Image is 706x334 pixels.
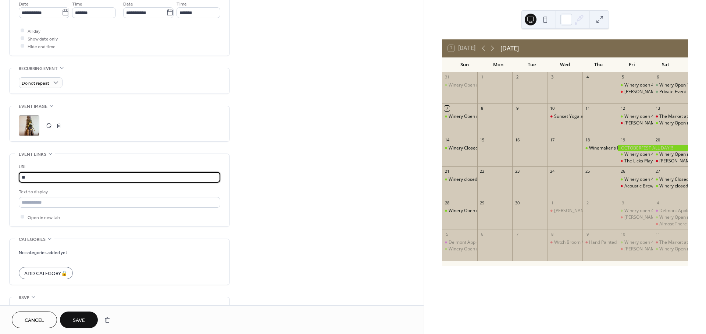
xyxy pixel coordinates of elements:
[655,169,660,174] div: 27
[444,74,450,80] div: 31
[653,89,688,95] div: Private Event - Winery Closed 4pm-10pm
[550,231,555,237] div: 8
[585,200,590,205] div: 2
[618,89,653,95] div: Shirley Dragovich is Gashouse Annie at Red Barn Winery on September 5th, 6-9pm.
[444,106,450,111] div: 7
[618,151,653,158] div: Winery open 4-10pm Live Music at 6pm
[479,231,485,237] div: 6
[25,317,44,324] span: Cancel
[449,176,546,183] div: Winery closed for Private Bridal Shower 12-4pm
[28,35,58,43] span: Show date only
[500,44,519,53] div: [DATE]
[653,176,688,183] div: Winery Closed for Special Event from 12-3
[655,200,660,205] div: 4
[653,221,688,227] div: Almost There band plays live from 3-6pm Saturday, October 4th at Red Barn Winery
[585,106,590,111] div: 11
[653,113,688,120] div: The Market at Red Barn Winery | Saturday, September 13th Noon - 4PM
[442,145,477,151] div: Winery Closed for private event 1:30-5
[19,188,219,196] div: Text to display
[653,246,688,252] div: Winery Open noon-10pm
[624,82,705,88] div: Winery open 4-10pm Live Music at 6pm
[618,208,653,214] div: Winery open 4-10pm Live Music at 6pm
[548,208,583,214] div: Sarah's Crystal Creations at Red Barn Winery Wednesday, October 1st at 6pm
[514,106,520,111] div: 9
[19,103,47,110] span: Event image
[444,137,450,143] div: 14
[624,176,705,183] div: Winery open 4-10pm Live Music at 6pm
[449,239,702,246] div: Delmont Apple 'n Arts Festival | [DATE] 11AM - 5PM at [GEOGRAPHIC_DATA] – [GEOGRAPHIC_DATA], [GEO...
[554,208,705,214] div: [PERSON_NAME]'s Crystal Creations at [GEOGRAPHIC_DATA] [DATE] 6pm
[19,163,219,171] div: URL
[479,106,485,111] div: 8
[653,214,688,221] div: Winery Open noon-10pm
[444,169,450,174] div: 21
[442,113,477,120] div: Winery Open noon-5pm
[618,82,653,88] div: Winery open 4-10pm Live Music at 6pm
[550,106,555,111] div: 10
[585,74,590,80] div: 4
[653,120,688,126] div: Winery Open noon-10pm
[442,208,477,214] div: Winery Open noon-5pm
[514,169,520,174] div: 23
[618,113,653,120] div: Winery open 4-10pm Live Music at 6pm
[653,239,688,246] div: The Market at Red Barn Winery | Saturday, October 11th Noon - 4PM
[620,137,625,143] div: 19
[624,208,705,214] div: Winery open 4-10pm Live Music at 6pm
[554,113,641,120] div: Sunset Yoga at [GEOGRAPHIC_DATA] 7pm
[548,113,583,120] div: Sunset Yoga at Red Barn Winery 7pm
[444,231,450,237] div: 5
[550,169,555,174] div: 24
[589,239,662,246] div: Hand Painted Coir Mat 6:30-8:30pm
[73,317,85,324] span: Save
[449,82,497,88] div: Winery Open noon-5pm
[620,169,625,174] div: 26
[449,145,527,151] div: Winery Closed for private event 1:30-5
[514,200,520,205] div: 30
[550,74,555,80] div: 3
[19,151,46,158] span: Event links
[19,115,39,136] div: ;
[550,200,555,205] div: 1
[582,57,615,72] div: Thu
[514,137,520,143] div: 16
[479,137,485,143] div: 15
[655,106,660,111] div: 13
[442,82,477,88] div: Winery Open noon-5pm
[28,214,60,221] span: Open in new tab
[620,231,625,237] div: 10
[28,43,56,50] span: Hide end time
[618,145,688,151] div: OCTOBERFEST ALL DAY!!!
[618,158,653,164] div: The Licks Play Live at Red Barn Winery Friday, September 19th from 6-9pm
[653,208,688,214] div: Delmont Apple 'n Arts Festival | Saturday, October 4th 10AM - 6PM at Shield’s Farm – Delmont, PA
[442,239,477,246] div: Delmont Apple 'n Arts Festival | Saturday, October 5th 11AM - 5PM at Shield’s Farm – Delmont, PA
[481,57,515,72] div: Mon
[655,74,660,80] div: 6
[442,246,477,252] div: Winery Open noon-5pm
[548,57,582,72] div: Wed
[615,57,649,72] div: Fri
[12,312,57,328] button: Cancel
[624,239,705,246] div: Winery open 4-10pm Live Music at 6pm
[618,239,653,246] div: Winery open 4-10pm Live Music at 6pm
[653,82,688,88] div: Winery Open 12pm -4pm Private Event 4pm-10pm
[449,113,497,120] div: Winery Open noon-5pm
[655,231,660,237] div: 11
[514,74,520,80] div: 2
[585,231,590,237] div: 9
[618,176,653,183] div: Winery open 4-10pm Live Music at 6pm
[585,169,590,174] div: 25
[582,239,618,246] div: Hand Painted Coir Mat 6:30-8:30pm
[28,27,40,35] span: All day
[624,113,705,120] div: Winery open 4-10pm Live Music at 6pm
[620,200,625,205] div: 3
[653,158,688,164] div: Tim & Stacy Plays at Red Barn Winery Saturday, September 20th at 6pm
[19,294,29,302] span: RSVP
[585,137,590,143] div: 18
[589,145,658,151] div: Winemaker's Dinner 6:30-8:30pm
[479,169,485,174] div: 22
[19,249,68,256] span: No categories added yet.
[620,106,625,111] div: 12
[442,176,477,183] div: Winery closed for Private Bridal Shower 12-4pm
[655,137,660,143] div: 20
